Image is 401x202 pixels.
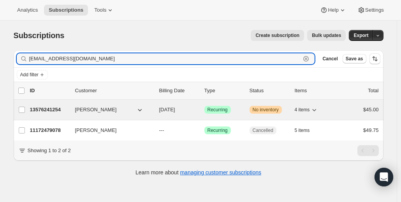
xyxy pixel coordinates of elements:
span: [PERSON_NAME] [75,106,117,114]
span: $45.00 [363,107,379,112]
a: managing customer subscriptions [180,169,261,176]
span: [DATE] [159,107,175,112]
span: Cancel [322,56,338,62]
p: Status [250,87,288,95]
span: --- [159,127,164,133]
p: 13576241254 [30,106,69,114]
span: Create subscription [255,32,299,39]
span: Export [354,32,368,39]
span: Cancelled [253,127,273,133]
button: Save as [343,54,366,63]
button: Create subscription [251,30,304,41]
button: Analytics [12,5,42,16]
span: Subscriptions [14,31,65,40]
p: Showing 1 to 2 of 2 [28,147,71,155]
span: Recurring [208,107,228,113]
button: Clear [302,55,310,63]
div: IDCustomerBilling DateTypeStatusItemsTotal [30,87,379,95]
button: Bulk updates [307,30,346,41]
button: Sort the results [369,53,380,64]
span: Recurring [208,127,228,133]
p: Learn more about [135,169,261,176]
button: Cancel [319,54,341,63]
span: 4 items [295,107,310,113]
button: [PERSON_NAME] [70,124,148,137]
button: 5 items [295,125,318,136]
button: Subscriptions [44,5,88,16]
p: Billing Date [159,87,198,95]
button: Help [315,5,351,16]
span: Bulk updates [312,32,341,39]
p: ID [30,87,69,95]
p: 11172479078 [30,126,69,134]
span: $49.75 [363,127,379,133]
button: Add filter [17,70,48,79]
span: Settings [365,7,384,13]
span: 5 items [295,127,310,133]
span: Subscriptions [49,7,83,13]
div: 11172479078[PERSON_NAME]---SuccessRecurringCancelled5 items$49.75 [30,125,379,136]
button: Export [349,30,373,41]
span: Help [328,7,338,13]
button: [PERSON_NAME] [70,104,148,116]
span: Save as [346,56,363,62]
div: Open Intercom Messenger [375,168,393,186]
div: 13576241254[PERSON_NAME][DATE]SuccessRecurringWarningNo inventory4 items$45.00 [30,104,379,115]
span: Analytics [17,7,38,13]
div: Type [204,87,243,95]
input: Filter subscribers [29,53,301,64]
nav: Pagination [357,145,379,156]
button: Settings [353,5,389,16]
span: No inventory [253,107,279,113]
button: 4 items [295,104,318,115]
div: Items [295,87,334,95]
button: Tools [90,5,119,16]
span: Add filter [20,72,39,78]
span: Tools [94,7,106,13]
p: Customer [75,87,153,95]
p: Total [368,87,378,95]
span: [PERSON_NAME] [75,126,117,134]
